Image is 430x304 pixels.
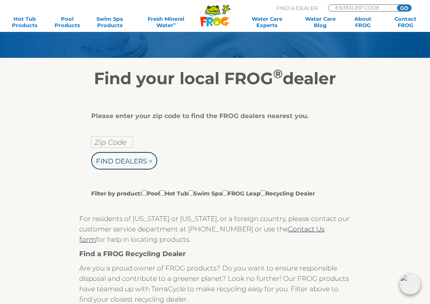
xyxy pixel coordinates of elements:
h2: Find your local FROG dealer [12,68,418,88]
sup: ∞ [173,22,176,26]
p: Find A Dealer [276,4,318,12]
img: openIcon [400,274,420,294]
input: Zip Code Form [334,5,388,10]
a: Fresh MineralWater∞ [136,16,196,28]
a: Swim SpaProducts [93,16,126,28]
strong: Find a FROG Recycling Dealer [79,250,186,258]
input: Find Dealers > [91,152,157,170]
a: ContactFROG [389,16,422,28]
label: Filter by product: Pool Hot Tub Swim Spa FROG Leap Recycling Dealer [91,189,315,197]
a: Water CareExperts [240,16,294,28]
div: Please enter your zip code to find the FROG dealers nearest you. [91,112,332,120]
p: For residents of [US_STATE] or [US_STATE], or a foreign country, please contact our customer serv... [79,213,350,245]
input: GO [397,5,411,11]
a: AboutFROG [346,16,379,28]
input: Filter by product:PoolHot TubSwim SpaFROG LeapRecycling Dealer [260,190,266,195]
input: Filter by product:PoolHot TubSwim SpaFROG LeapRecycling Dealer [223,190,228,195]
sup: ® [273,66,283,81]
a: PoolProducts [51,16,84,28]
input: Filter by product:PoolHot TubSwim SpaFROG LeapRecycling Dealer [188,190,193,195]
a: Water CareBlog [304,16,337,28]
input: Filter by product:PoolHot TubSwim SpaFROG LeapRecycling Dealer [142,190,147,195]
input: Filter by product:PoolHot TubSwim SpaFROG LeapRecycling Dealer [160,190,165,195]
a: Hot TubProducts [8,16,41,28]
